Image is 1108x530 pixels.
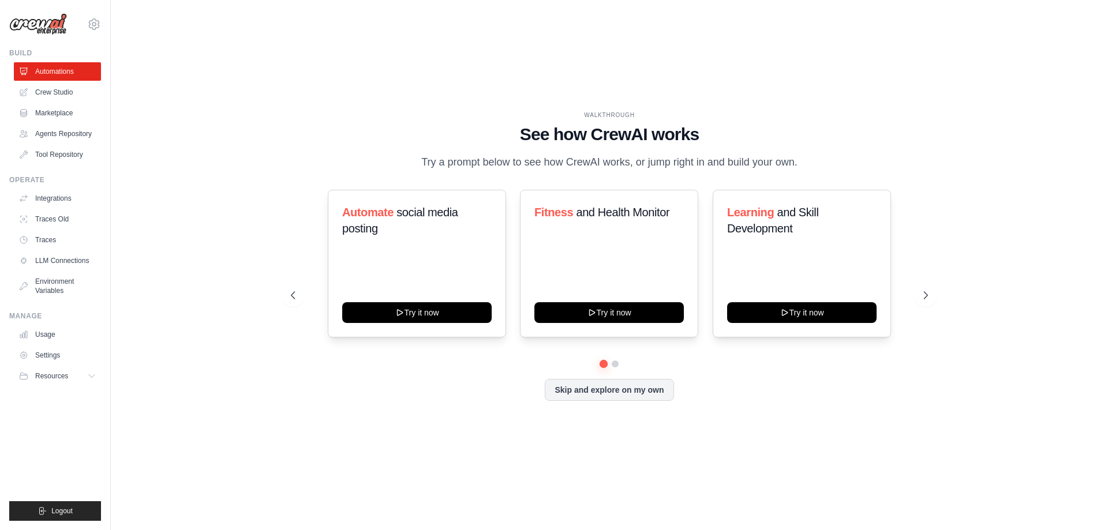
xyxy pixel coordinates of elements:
a: Automations [14,62,101,81]
button: Try it now [727,302,877,323]
iframe: Chat Widget [1050,475,1108,530]
button: Try it now [342,302,492,323]
a: LLM Connections [14,251,101,270]
span: Logout [51,506,73,516]
button: Resources [14,367,101,385]
a: Settings [14,346,101,364]
a: Integrations [14,189,101,208]
p: Try a prompt below to see how CrewAI works, or jump right in and build your own. [415,154,803,171]
span: and Skill Development [727,206,818,235]
a: Agents Repository [14,125,101,143]
h1: See how CrewAI works [291,124,928,145]
a: Crew Studio [14,83,101,102]
div: Operate [9,175,101,185]
a: Marketplace [14,104,101,122]
img: Logo [9,13,67,35]
a: Usage [14,325,101,344]
a: Traces Old [14,210,101,228]
span: social media posting [342,206,458,235]
a: Environment Variables [14,272,101,300]
span: Learning [727,206,774,219]
span: and Health Monitor [577,206,670,219]
div: Build [9,48,101,58]
span: Automate [342,206,394,219]
a: Traces [14,231,101,249]
div: Manage [9,311,101,321]
button: Logout [9,501,101,521]
a: Tool Repository [14,145,101,164]
div: WALKTHROUGH [291,111,928,119]
span: Resources [35,371,68,381]
button: Skip and explore on my own [545,379,673,401]
span: Fitness [534,206,573,219]
button: Try it now [534,302,684,323]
